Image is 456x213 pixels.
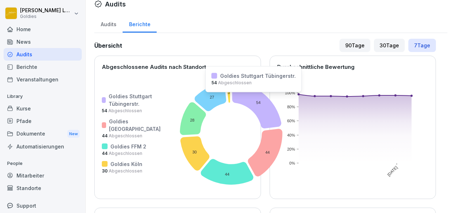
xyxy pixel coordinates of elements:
[20,8,72,14] p: [PERSON_NAME] Loska
[102,168,162,174] p: 30
[4,73,82,86] a: Veranstaltungen
[102,63,253,71] p: Abgeschlossene Audits nach Standort
[123,14,157,33] a: Berichte
[4,91,82,102] p: Library
[4,115,82,127] a: Pfade
[110,160,142,168] p: Goldies Köln
[4,140,82,153] a: Automatisierungen
[287,133,295,137] text: 40%
[102,150,162,157] p: 44
[339,39,370,52] div: 90 Tage
[94,14,123,33] a: Audits
[287,105,295,109] text: 80%
[94,41,122,50] h2: Übersicht
[4,48,82,61] a: Audits
[4,61,82,73] a: Berichte
[109,118,162,133] p: Goldies [GEOGRAPHIC_DATA]
[4,199,82,212] div: Support
[108,168,142,174] span: Abgeschlossen
[102,108,162,114] p: 54
[108,151,142,156] span: Abgeschlossen
[386,165,398,177] text: [DATE]
[4,182,82,194] a: Standorte
[285,91,295,95] text: 100%
[4,158,82,169] p: People
[277,63,429,71] p: Durchschnittliche Bewertung
[374,39,405,52] div: 30 Tage
[109,93,162,108] p: Goldies Stuttgart Tübingerstr.
[287,119,295,123] text: 60%
[287,147,295,151] text: 20%
[108,133,142,138] span: Abgeschlossen
[4,169,82,182] a: Mitarbeiter
[289,161,295,165] text: 0%
[4,102,82,115] a: Kurse
[67,130,80,138] div: New
[102,133,162,139] p: 44
[4,127,82,141] div: Dokumente
[20,14,72,19] p: Goldies
[110,143,146,150] p: Goldies FFM 2
[107,108,142,113] span: Abgeschlossen
[4,127,82,141] a: DokumenteNew
[4,35,82,48] a: News
[4,23,82,35] a: Home
[408,39,436,52] div: 7 Tage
